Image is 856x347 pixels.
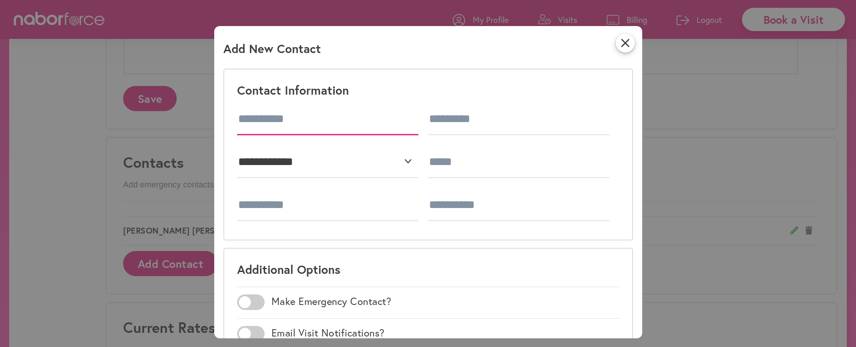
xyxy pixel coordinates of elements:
[237,82,349,98] p: Contact Information
[616,33,635,53] i: close
[223,41,321,63] p: Add New Contact
[237,262,341,277] p: Additional Options
[271,327,385,339] label: Email Visit Notifications?
[271,295,392,307] label: Make Emergency Contact?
